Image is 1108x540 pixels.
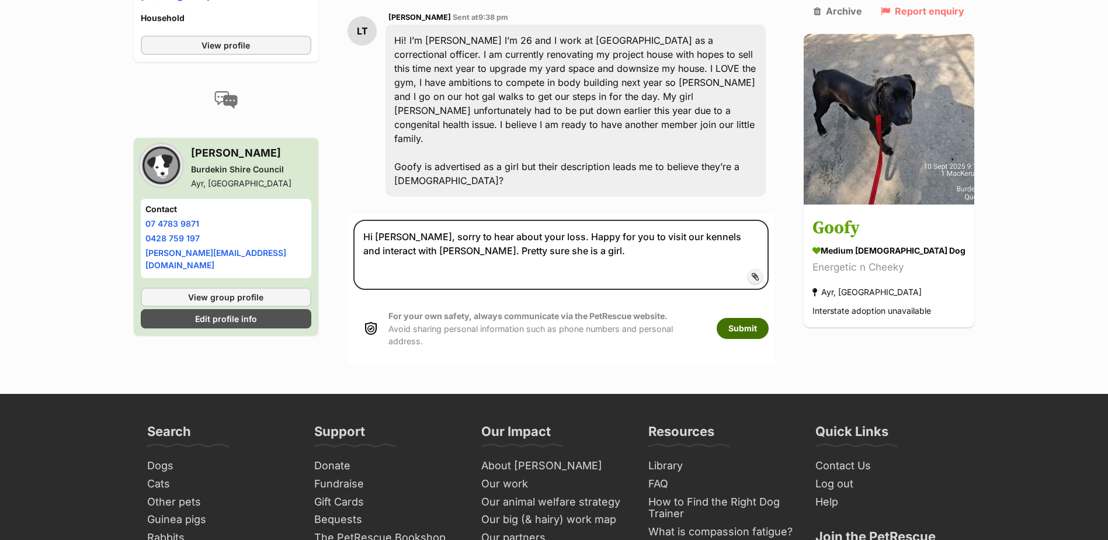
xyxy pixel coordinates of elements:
h3: Our Impact [481,423,551,446]
span: View profile [202,39,250,51]
a: 0428 759 197 [145,233,200,243]
span: Sent at [453,13,508,22]
a: View group profile [141,288,312,307]
img: Goofy [804,34,974,205]
a: Our animal welfare strategy [477,493,632,511]
h3: Quick Links [815,423,888,446]
a: View profile [141,36,312,55]
a: Our work [477,475,632,493]
a: Archive [814,6,862,16]
a: Bequests [310,511,465,529]
span: [PERSON_NAME] [388,13,451,22]
div: medium [DEMOGRAPHIC_DATA] Dog [812,245,965,257]
a: Contact Us [811,457,966,475]
a: Donate [310,457,465,475]
a: Fundraise [310,475,465,493]
p: Avoid sharing personal information such as phone numbers and personal address. [388,310,705,347]
div: Burdekin Shire Council [191,164,291,175]
a: Help [811,493,966,511]
a: Guinea pigs [143,511,298,529]
div: Ayr, [GEOGRAPHIC_DATA] [812,285,922,300]
h3: Goofy [812,216,965,242]
span: 9:38 pm [478,13,508,22]
a: Other pets [143,493,298,511]
a: How to Find the Right Dog Trainer [644,493,799,523]
a: FAQ [644,475,799,493]
h3: [PERSON_NAME] [191,145,291,161]
span: View group profile [188,291,263,303]
div: LT [348,16,377,46]
div: Hi! I’m [PERSON_NAME] I’m 26 and I work at [GEOGRAPHIC_DATA] as a correctional officer. I am curr... [385,25,766,196]
h3: Resources [648,423,714,446]
a: About [PERSON_NAME] [477,457,632,475]
a: Edit profile info [141,309,312,328]
img: Burdekin Shire Council profile pic [141,145,182,186]
h3: Search [147,423,191,446]
a: [PERSON_NAME][EMAIL_ADDRESS][DOMAIN_NAME] [145,248,286,270]
h3: Support [314,423,365,446]
div: Ayr, [GEOGRAPHIC_DATA] [191,178,291,189]
img: conversation-icon-4a6f8262b818ee0b60e3300018af0b2d0b884aa5de6e9bcb8d3d4eeb1a70a7c4.svg [214,91,238,109]
a: Report enquiry [881,6,964,16]
h4: Contact [145,203,307,215]
a: 07 4783 9871 [145,219,199,229]
a: Goofy medium [DEMOGRAPHIC_DATA] Dog Energetic n Cheeky Ayr, [GEOGRAPHIC_DATA] Interstate adoption... [804,207,974,328]
span: Edit profile info [195,313,257,325]
h4: Household [141,12,312,24]
button: Submit [717,318,769,339]
a: Library [644,457,799,475]
span: Interstate adoption unavailable [812,306,931,316]
a: Dogs [143,457,298,475]
strong: For your own safety, always communicate via the PetRescue website. [388,311,668,321]
a: Gift Cards [310,493,465,511]
div: Energetic n Cheeky [812,260,965,276]
a: Our big (& hairy) work map [477,511,632,529]
a: Log out [811,475,966,493]
a: Cats [143,475,298,493]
